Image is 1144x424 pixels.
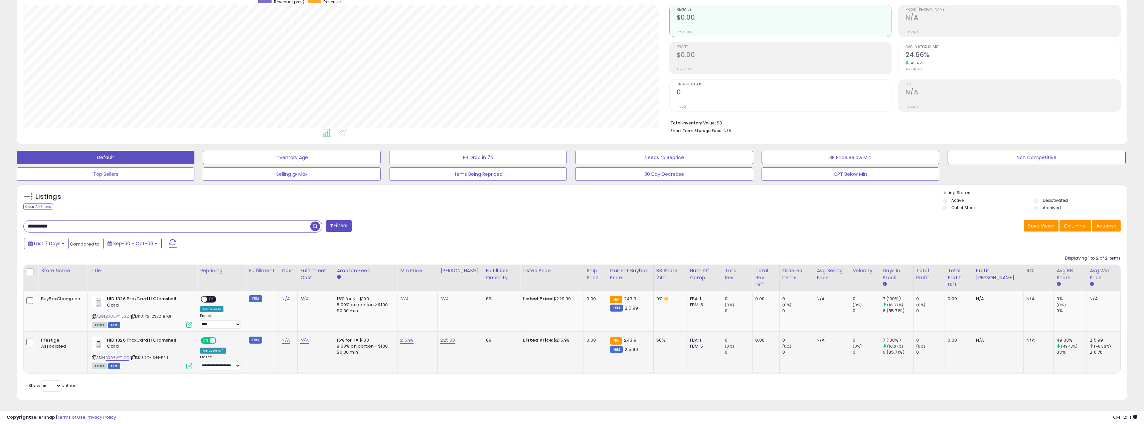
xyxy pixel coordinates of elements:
[1090,267,1118,281] div: Avg Win Price
[282,296,290,302] a: N/A
[440,267,480,274] div: [PERSON_NAME]
[337,349,392,355] div: $0.30 min
[883,337,913,343] div: 7 (100%)
[916,296,945,302] div: 0
[337,302,392,308] div: 8.00% on portion > $100
[883,308,913,314] div: 6 (85.71%)
[677,51,891,60] h2: $0.00
[782,349,814,355] div: 0
[24,238,69,249] button: Last 7 Days
[782,308,814,314] div: 0
[853,308,880,314] div: 0
[7,414,116,421] div: seller snap | |
[389,167,567,181] button: Items Being Repriced
[723,127,731,134] span: N/A
[916,308,945,314] div: 0
[400,296,408,302] a: N/A
[300,296,308,302] a: N/A
[725,344,734,349] small: (0%)
[948,337,968,343] div: 0.00
[755,296,774,302] div: 0.00
[624,337,636,343] span: 243.9
[887,302,903,308] small: (16.67%)
[906,67,923,71] small: Prev: 16.50%
[725,308,752,314] div: 0
[670,120,716,126] b: Total Inventory Value:
[107,337,188,351] b: HID 1326 ProxCard II Clamshell Card
[976,267,1021,281] div: Profit [PERSON_NAME]
[106,314,129,319] a: B005VYTJGQ
[1056,302,1066,308] small: (0%)
[916,349,945,355] div: 0
[677,105,686,109] small: Prev: 0
[92,337,192,368] div: ASIN:
[587,337,602,343] div: 0.00
[1024,220,1058,232] button: Save View
[575,167,753,181] button: 30 Day Decrease
[1043,205,1061,210] label: Archived
[817,296,844,302] div: N/A
[656,337,682,343] div: 50%
[906,30,919,34] small: Prev: N/A
[1059,220,1091,232] button: Columns
[1065,255,1121,262] div: Displaying 1 to 2 of 2 items
[943,190,1127,196] p: Listing States:
[523,337,579,343] div: $215.99
[755,267,776,288] div: Total Rev. Diff.
[690,296,717,302] div: FBA: 1
[587,296,602,302] div: 0.00
[677,67,692,71] small: Prev: $0.00
[92,363,107,369] span: All listings currently available for purchase on Amazon
[57,414,86,420] a: Terms of Use
[17,151,194,164] button: Default
[1113,414,1137,420] span: 2025-10-14 21:11 GMT
[677,88,891,97] h2: 0
[486,296,515,302] div: 89
[916,337,945,343] div: 0
[200,306,223,312] div: Amazon AI
[440,337,455,344] a: 225.00
[523,296,579,302] div: $229.99
[400,337,414,344] a: 215.99
[677,14,891,23] h2: $0.00
[1090,296,1115,302] div: N/A
[624,296,636,302] span: 243.9
[440,296,448,302] a: N/A
[130,314,171,319] span: | SKU: Y2-2SS2-B7GI
[948,296,968,302] div: 0.00
[1064,223,1085,229] span: Columns
[200,267,243,274] div: Repricing
[337,296,392,302] div: 15% for <= $100
[906,45,1120,49] span: Avg. Buybox Share
[853,296,880,302] div: 0
[670,118,1116,126] li: $0
[486,267,518,281] div: Fulfillable Quantity
[34,240,60,247] span: Last 7 Days
[1090,349,1120,355] div: 216.76
[1094,344,1111,349] small: (-0.36%)
[1026,296,1048,302] div: N/A
[1061,344,1078,349] small: (49.48%)
[670,128,722,133] b: Short Term Storage Fees:
[215,338,226,343] span: OFF
[282,337,290,344] a: N/A
[400,267,435,274] div: Min Price
[41,296,82,302] div: BuyBoxChampion
[389,151,567,164] button: BB Drop in 7d
[337,343,392,349] div: 8.00% on portion > $100
[883,281,887,287] small: Days In Stock.
[326,220,352,232] button: Filters
[90,267,194,274] div: Title
[203,167,380,181] button: Selling @ Max
[1056,349,1087,355] div: 33%
[782,296,814,302] div: 0
[23,203,53,210] div: Clear All Filters
[1026,337,1048,343] div: N/A
[725,267,750,281] div: Total Rev.
[1056,281,1060,287] small: Avg BB Share.
[1056,337,1087,343] div: 49.33%
[1092,220,1121,232] button: Actions
[656,267,684,281] div: BB Share 24h.
[610,305,623,312] small: FBM
[201,338,210,343] span: ON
